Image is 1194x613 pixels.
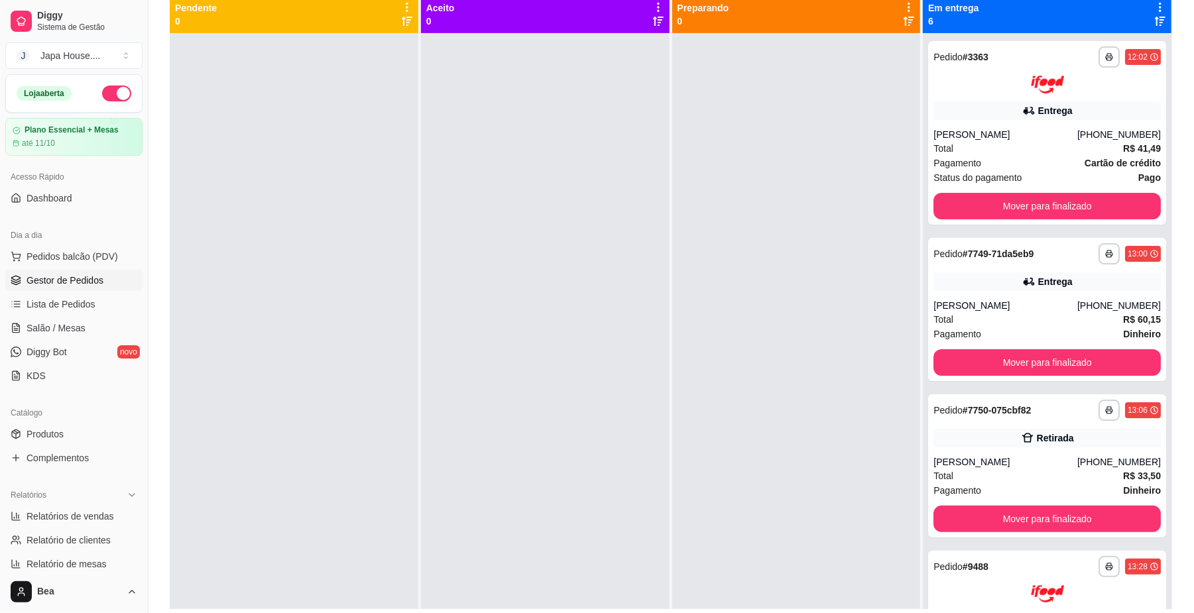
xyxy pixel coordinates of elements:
[25,125,119,135] article: Plano Essencial + Mesas
[5,166,143,188] div: Acesso Rápido
[928,1,979,15] p: Em entrega
[963,405,1032,416] strong: # 7750-075cbf82
[11,490,46,500] span: Relatórios
[1123,471,1161,481] strong: R$ 33,50
[1077,455,1161,469] div: [PHONE_NUMBER]
[1128,561,1148,572] div: 13:28
[5,270,143,291] a: Gestor de Pedidos
[1085,158,1161,168] strong: Cartão de crédito
[1038,275,1073,288] div: Entrega
[928,15,979,28] p: 6
[27,192,72,205] span: Dashboard
[1123,329,1161,339] strong: Dinheiro
[27,345,67,359] span: Diggy Bot
[1077,299,1161,312] div: [PHONE_NUMBER]
[5,402,143,423] div: Catálogo
[5,341,143,362] a: Diggy Botnovo
[27,250,118,263] span: Pedidos balcão (PDV)
[102,85,131,101] button: Alterar Status
[1128,249,1148,259] div: 13:00
[175,15,217,28] p: 0
[933,561,963,572] span: Pedido
[1031,585,1064,603] img: ifood
[1138,172,1161,183] strong: Pago
[27,451,89,465] span: Complementos
[5,188,143,209] a: Dashboard
[5,294,143,315] a: Lista de Pedidos
[37,22,137,32] span: Sistema de Gestão
[5,5,143,37] a: DiggySistema de Gestão
[27,510,114,523] span: Relatórios de vendas
[5,317,143,339] a: Salão / Mesas
[1031,76,1064,93] img: ifood
[1123,485,1161,496] strong: Dinheiro
[27,533,111,547] span: Relatório de clientes
[175,1,217,15] p: Pendente
[963,52,988,62] strong: # 3363
[933,249,963,259] span: Pedido
[37,10,137,22] span: Diggy
[1123,314,1161,325] strong: R$ 60,15
[678,1,729,15] p: Preparando
[5,506,143,527] a: Relatórios de vendas
[17,49,30,62] span: J
[22,138,55,148] article: até 11/10
[933,170,1022,185] span: Status do pagamento
[5,365,143,386] a: KDS
[963,249,1034,259] strong: # 7749-71da5eb9
[5,225,143,246] div: Dia a dia
[1123,143,1161,154] strong: R$ 41,49
[933,156,981,170] span: Pagamento
[5,423,143,445] a: Produtos
[426,1,455,15] p: Aceito
[5,118,143,156] a: Plano Essencial + Mesasaté 11/10
[933,193,1161,219] button: Mover para finalizado
[27,321,86,335] span: Salão / Mesas
[933,299,1077,312] div: [PERSON_NAME]
[933,327,981,341] span: Pagamento
[27,298,95,311] span: Lista de Pedidos
[933,128,1077,141] div: [PERSON_NAME]
[5,553,143,575] a: Relatório de mesas
[933,312,953,327] span: Total
[17,86,72,101] div: Loja aberta
[933,483,981,498] span: Pagamento
[933,455,1077,469] div: [PERSON_NAME]
[426,15,455,28] p: 0
[27,427,64,441] span: Produtos
[1128,52,1148,62] div: 12:02
[27,274,103,287] span: Gestor de Pedidos
[1128,405,1148,416] div: 13:06
[40,49,100,62] div: Japa House. ...
[678,15,729,28] p: 0
[1038,104,1073,117] div: Entrega
[5,246,143,267] button: Pedidos balcão (PDV)
[5,42,143,69] button: Select a team
[933,141,953,156] span: Total
[5,576,143,608] button: Bea
[5,529,143,551] a: Relatório de clientes
[5,447,143,469] a: Complementos
[933,469,953,483] span: Total
[933,405,963,416] span: Pedido
[27,557,107,571] span: Relatório de mesas
[933,349,1161,376] button: Mover para finalizado
[1077,128,1161,141] div: [PHONE_NUMBER]
[933,52,963,62] span: Pedido
[27,369,46,382] span: KDS
[37,586,121,598] span: Bea
[933,506,1161,532] button: Mover para finalizado
[1037,431,1074,445] div: Retirada
[963,561,988,572] strong: # 9488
